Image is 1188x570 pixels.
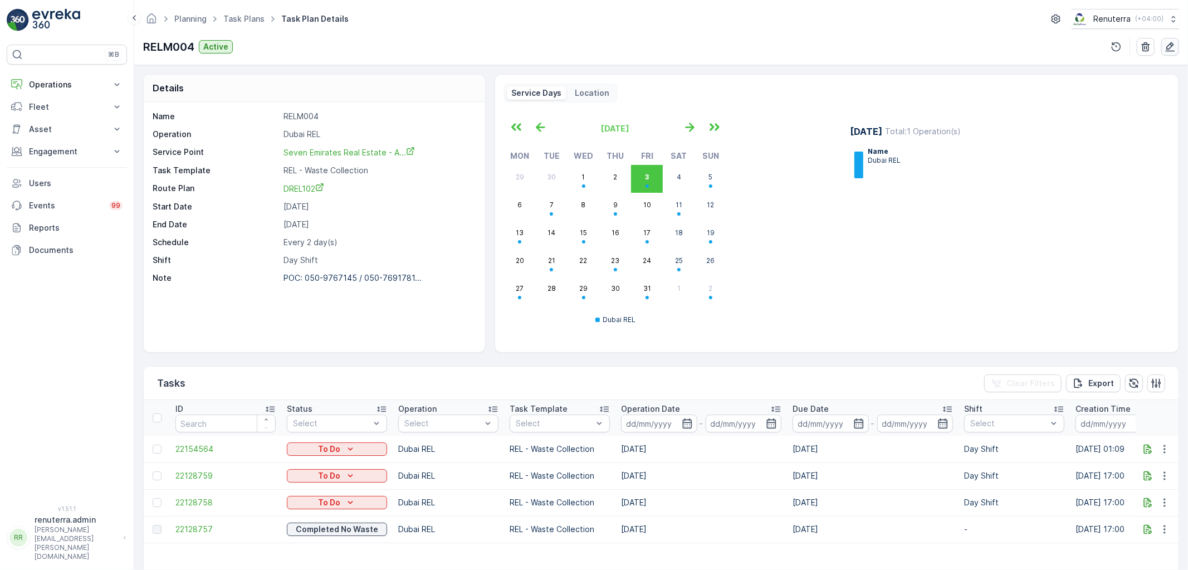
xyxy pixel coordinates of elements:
a: 22154564 [175,444,276,455]
abbr: October 1, 2025 [582,173,585,181]
button: October 3, 2025 [631,165,663,193]
button: October 5, 2025 [695,165,727,193]
p: [DATE] [283,219,473,230]
button: October 29, 2025 [568,276,599,304]
button: October 16, 2025 [599,221,631,249]
button: October 14, 2025 [536,221,568,249]
button: October 10, 2025 [631,193,663,221]
abbr: Saturday [671,151,687,160]
input: dd/mm/yyyy [793,415,869,432]
td: [DATE] [787,436,959,462]
input: dd/mm/yyyy [1075,415,1152,432]
button: October 17, 2025 [631,221,663,249]
p: Dubai REL [398,444,498,455]
p: renuterra.admin [35,514,118,525]
p: REL - Waste Collection [510,444,610,455]
p: - [964,524,1064,535]
abbr: October 12, 2025 [707,201,715,209]
abbr: Tuesday [544,151,560,160]
div: RR [9,529,27,547]
button: October 28, 2025 [536,276,568,304]
abbr: Thursday [607,151,624,160]
button: RRrenuterra.admin[PERSON_NAME][EMAIL_ADDRESS][PERSON_NAME][DOMAIN_NAME] [7,514,127,561]
p: REL - Waste Collection [510,497,610,508]
p: To Do [318,444,340,455]
span: v 1.51.1 [7,505,127,512]
button: October 2, 2025 [599,165,631,193]
p: Service Days [511,87,562,99]
p: Status [287,403,312,415]
p: Task Template [153,165,279,176]
p: Shift [964,403,982,415]
p: Service Point [153,147,279,158]
p: RELM004 [143,38,194,55]
abbr: October 21, 2025 [548,256,555,265]
abbr: October 31, 2025 [643,284,651,293]
button: Completed No Waste [287,523,387,536]
abbr: October 6, 2025 [517,201,522,209]
p: Reports [29,222,123,233]
abbr: October 20, 2025 [516,256,524,265]
p: Start Date [153,201,279,212]
p: [DATE] [850,125,882,138]
abbr: October 23, 2025 [611,256,619,265]
span: 22128759 [175,470,276,481]
p: POC: 050-9767145 / 050-7691781... [283,273,422,282]
abbr: October 16, 2025 [612,228,619,237]
td: [DATE] [615,462,787,489]
td: [DATE] [787,489,959,516]
button: October 6, 2025 [504,193,536,221]
p: Dubai REL [398,470,498,481]
p: End Date [153,219,279,230]
button: October 25, 2025 [663,249,695,276]
div: Toggle Row Selected [153,525,162,534]
p: - [871,417,875,430]
p: Active [203,41,228,52]
p: Location [575,87,610,99]
button: Fleet [7,96,127,118]
abbr: October 27, 2025 [516,284,524,293]
button: October 30, 2025 [599,276,631,304]
abbr: Sunday [702,151,719,160]
abbr: October 28, 2025 [547,284,556,293]
abbr: November 2, 2025 [709,284,713,293]
p: Completed No Waste [296,524,378,535]
abbr: October 10, 2025 [643,201,651,209]
button: October 9, 2025 [599,193,631,221]
span: Task Plan Details [279,13,351,25]
span: 22128757 [175,524,276,535]
td: [DATE] [615,436,787,462]
span: 22128758 [175,497,276,508]
a: Users [7,172,127,194]
button: October 26, 2025 [695,249,727,276]
button: [DATE] [553,116,678,140]
abbr: October 9, 2025 [613,201,618,209]
a: Documents [7,239,127,261]
td: [DATE] [787,462,959,489]
button: Export [1066,374,1121,392]
abbr: October 8, 2025 [581,201,586,209]
p: Name [153,111,279,122]
p: Day Shift [964,444,1064,455]
div: Toggle Row Selected [153,471,162,480]
p: Creation Time [1075,403,1131,415]
p: To Do [318,497,340,508]
abbr: October 18, 2025 [675,228,683,237]
abbr: October 15, 2025 [580,228,587,237]
abbr: October 5, 2025 [709,173,713,181]
p: Schedule [153,237,279,248]
p: Total : 1 Operation(s) [885,126,961,137]
p: Day Shift [964,497,1064,508]
a: Planning [174,14,207,23]
button: October 21, 2025 [536,249,568,276]
div: Toggle Row Selected [153,445,162,454]
p: Operation Date [621,403,680,415]
abbr: October 24, 2025 [643,256,651,265]
p: 99 [111,201,120,210]
input: dd/mm/yyyy [706,415,782,432]
p: Details [153,81,184,95]
a: Events99 [7,194,127,217]
button: October 24, 2025 [631,249,663,276]
p: ID [175,403,183,415]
